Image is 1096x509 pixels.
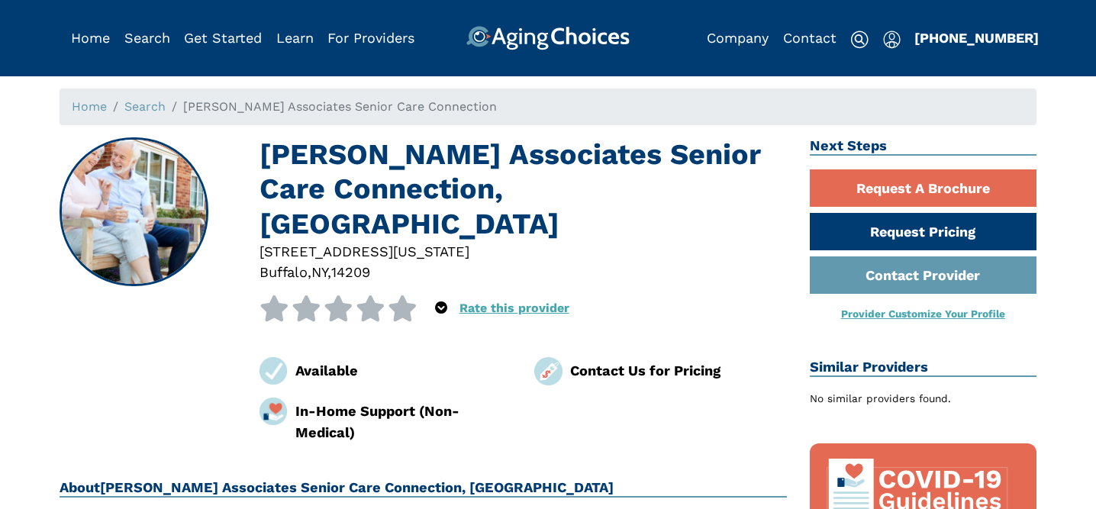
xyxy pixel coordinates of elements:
[810,359,1037,377] h2: Similar Providers
[707,30,769,46] a: Company
[60,479,787,498] h2: About [PERSON_NAME] Associates Senior Care Connection, [GEOGRAPHIC_DATA]
[914,30,1039,46] a: [PHONE_NUMBER]
[259,137,787,241] h1: [PERSON_NAME] Associates Senior Care Connection, [GEOGRAPHIC_DATA]
[883,31,901,49] img: user-icon.svg
[850,31,869,49] img: search-icon.svg
[327,264,331,280] span: ,
[259,241,787,262] div: [STREET_ADDRESS][US_STATE]
[810,213,1037,250] a: Request Pricing
[124,30,170,46] a: Search
[184,30,262,46] a: Get Started
[183,99,497,114] span: [PERSON_NAME] Associates Senior Care Connection
[810,391,1037,407] div: No similar providers found.
[331,262,370,282] div: 14209
[311,264,327,280] span: NY
[124,99,166,114] a: Search
[466,26,630,50] img: AgingChoices
[124,26,170,50] div: Popover trigger
[810,256,1037,294] a: Contact Provider
[783,30,837,46] a: Contact
[295,401,512,443] div: In-Home Support (Non-Medical)
[570,360,787,381] div: Contact Us for Pricing
[810,137,1037,156] h2: Next Steps
[60,89,1036,125] nav: breadcrumb
[841,308,1005,320] a: Provider Customize Your Profile
[72,99,107,114] a: Home
[295,360,512,381] div: Available
[883,26,901,50] div: Popover trigger
[276,30,314,46] a: Learn
[259,264,308,280] span: Buffalo
[327,30,414,46] a: For Providers
[71,30,110,46] a: Home
[308,264,311,280] span: ,
[435,295,447,321] div: Popover trigger
[459,301,569,315] a: Rate this provider
[810,169,1037,207] a: Request A Brochure
[61,139,208,285] img: Toby Laping Associates Senior Care Connection, Buffalo NY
